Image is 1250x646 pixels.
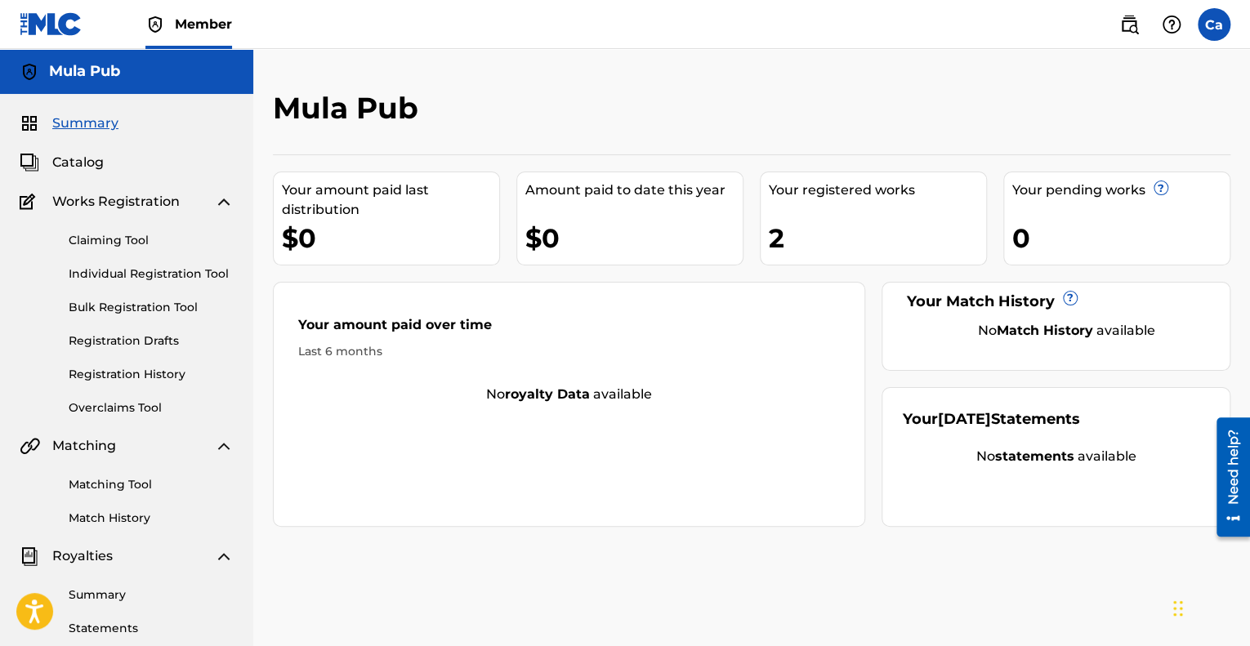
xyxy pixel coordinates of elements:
[214,192,234,212] img: expand
[69,620,234,637] a: Statements
[20,62,39,82] img: Accounts
[282,220,499,256] div: $0
[69,366,234,383] a: Registration History
[20,153,104,172] a: CatalogCatalog
[69,299,234,316] a: Bulk Registration Tool
[20,153,39,172] img: Catalog
[1012,220,1230,256] div: 0
[69,232,234,249] a: Claiming Tool
[69,586,234,604] a: Summary
[525,180,743,200] div: Amount paid to date this year
[938,410,991,428] span: [DATE]
[923,321,1209,341] div: No available
[69,476,234,493] a: Matching Tool
[1198,8,1230,41] div: User Menu
[52,153,104,172] span: Catalog
[52,546,113,566] span: Royalties
[20,192,41,212] img: Works Registration
[69,332,234,350] a: Registration Drafts
[20,114,39,133] img: Summary
[1119,15,1139,34] img: search
[995,448,1074,464] strong: statements
[525,220,743,256] div: $0
[175,15,232,33] span: Member
[769,180,986,200] div: Your registered works
[20,12,83,36] img: MLC Logo
[20,546,39,566] img: Royalties
[49,62,120,81] h5: Mula Pub
[69,265,234,283] a: Individual Registration Tool
[52,436,116,456] span: Matching
[145,15,165,34] img: Top Rightsholder
[20,114,118,133] a: SummarySummary
[273,90,426,127] h2: Mula Pub
[214,546,234,566] img: expand
[903,408,1080,430] div: Your Statements
[903,291,1209,313] div: Your Match History
[1155,8,1188,41] div: Help
[1204,411,1250,542] iframe: Resource Center
[1168,568,1250,646] iframe: Chat Widget
[274,385,864,404] div: No available
[52,192,180,212] span: Works Registration
[1012,180,1230,200] div: Your pending works
[1064,292,1077,305] span: ?
[769,220,986,256] div: 2
[1154,181,1167,194] span: ?
[52,114,118,133] span: Summary
[298,343,840,360] div: Last 6 months
[20,436,40,456] img: Matching
[69,510,234,527] a: Match History
[1113,8,1145,41] a: Public Search
[997,323,1093,338] strong: Match History
[1162,15,1181,34] img: help
[298,315,840,343] div: Your amount paid over time
[1173,584,1183,633] div: Drag
[505,386,590,402] strong: royalty data
[903,447,1209,466] div: No available
[69,399,234,417] a: Overclaims Tool
[214,436,234,456] img: expand
[282,180,499,220] div: Your amount paid last distribution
